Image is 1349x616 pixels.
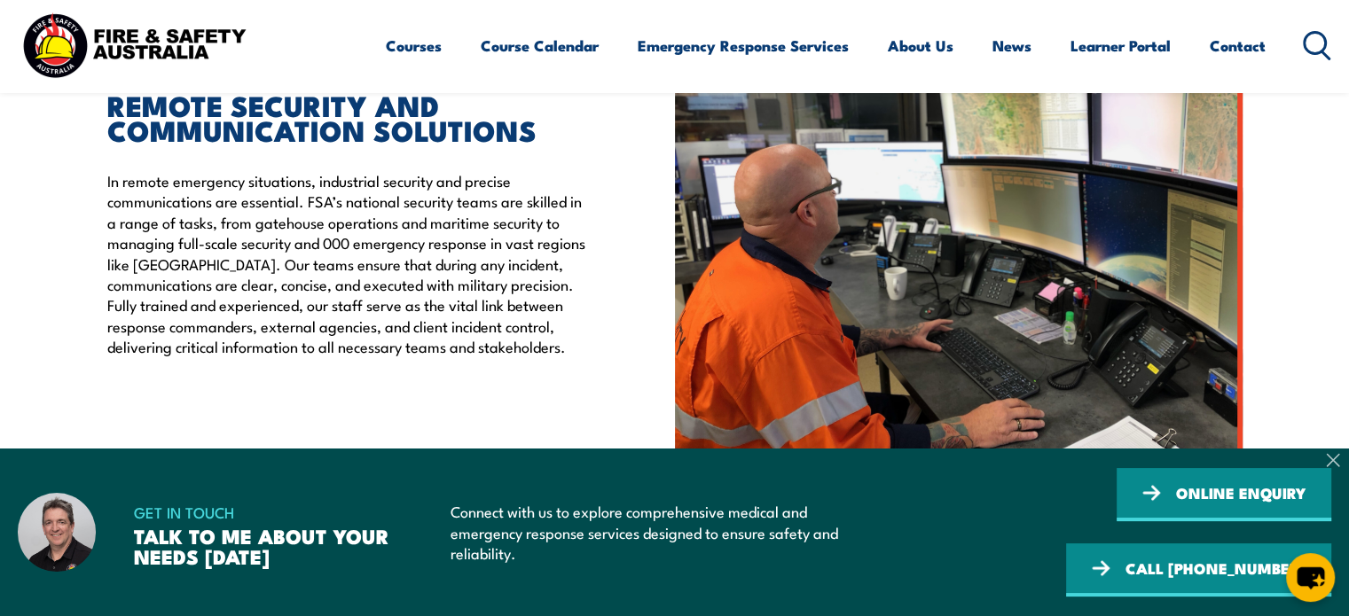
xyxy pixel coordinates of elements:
img: Dave – Fire and Safety Australia [18,493,96,571]
img: Industrial Security Solutions [675,48,1243,451]
span: GET IN TOUCH [134,499,412,526]
a: Emergency Response Services [638,22,849,69]
a: News [992,22,1031,69]
a: CALL [PHONE_NUMBER] [1066,543,1331,597]
p: Connect with us to explore comprehensive medical and emergency response services designed to ensu... [451,501,859,563]
a: Courses [386,22,442,69]
button: chat-button [1286,553,1335,602]
a: About Us [888,22,953,69]
h2: REMOTE SECURITY AND COMMUNICATION SOLUTIONS [107,92,593,142]
p: In remote emergency situations, industrial security and precise communications are essential. FSA... [107,170,593,357]
h3: TALK TO ME ABOUT YOUR NEEDS [DATE] [134,526,412,566]
a: ONLINE ENQUIRY [1117,468,1331,521]
a: Contact [1210,22,1266,69]
a: Course Calendar [481,22,599,69]
a: Learner Portal [1071,22,1171,69]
